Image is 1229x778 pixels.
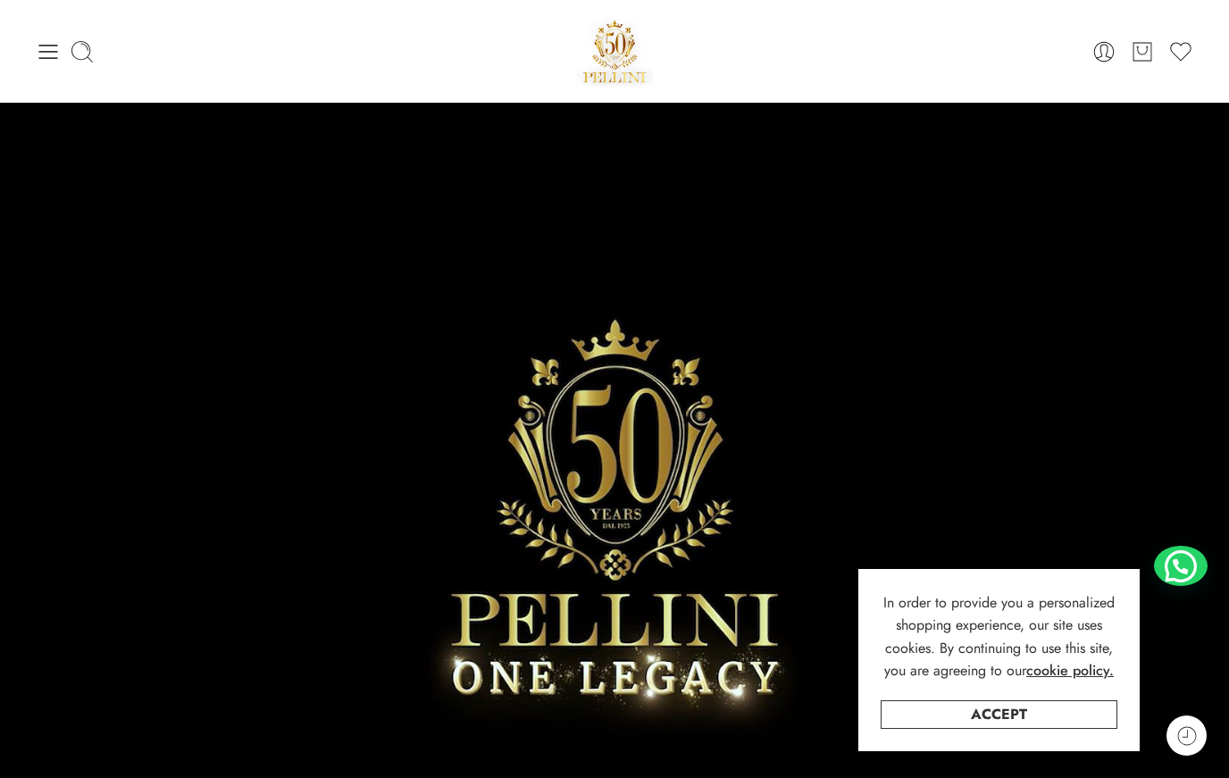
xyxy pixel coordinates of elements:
img: Pellini [576,13,653,89]
a: cookie policy. [1026,659,1114,682]
a: Wishlist [1168,39,1193,64]
a: Accept [881,700,1117,729]
a: Pellini - [576,13,653,89]
a: Login / Register [1091,39,1116,64]
a: Cart [1130,39,1155,64]
span: In order to provide you a personalized shopping experience, our site uses cookies. By continuing ... [883,592,1115,682]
